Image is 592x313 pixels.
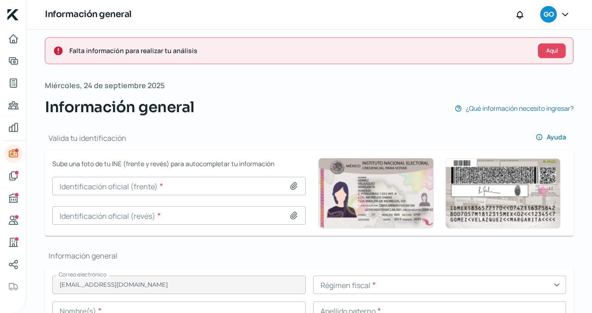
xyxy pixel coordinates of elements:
a: Inicio [4,30,23,48]
img: Ejemplo de identificación oficial (revés) [445,158,561,229]
span: ¿Qué información necesito ingresar? [466,102,573,114]
span: Sube una foto de tu INE (frente y revés) para autocompletar tu información [52,158,306,169]
a: Adelantar facturas [4,52,23,70]
button: Ayuda [528,128,573,146]
a: Información general [4,144,23,163]
img: Ejemplo de identificación oficial (frente) [318,158,434,229]
span: Aquí [546,48,558,54]
a: Mis finanzas [4,118,23,137]
a: Tus créditos [4,74,23,92]
span: GO [543,9,554,20]
span: Miércoles, 24 de septiembre 2025 [45,79,165,92]
span: Correo electrónico [59,271,106,278]
h1: Información general [45,251,573,261]
button: Aquí [538,43,566,58]
a: Buró de crédito [4,189,23,207]
a: Documentos [4,167,23,185]
a: Referencias [4,211,23,229]
a: Pago a proveedores [4,96,23,114]
a: Redes sociales [4,255,23,274]
span: Ayuda [547,134,566,140]
a: Colateral [4,277,23,296]
h1: Valida tu identificación [45,133,126,143]
span: Información general [45,96,195,118]
h1: Información general [45,8,132,21]
span: Falta información para realizar tu análisis [69,45,530,56]
a: Industria [4,233,23,252]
